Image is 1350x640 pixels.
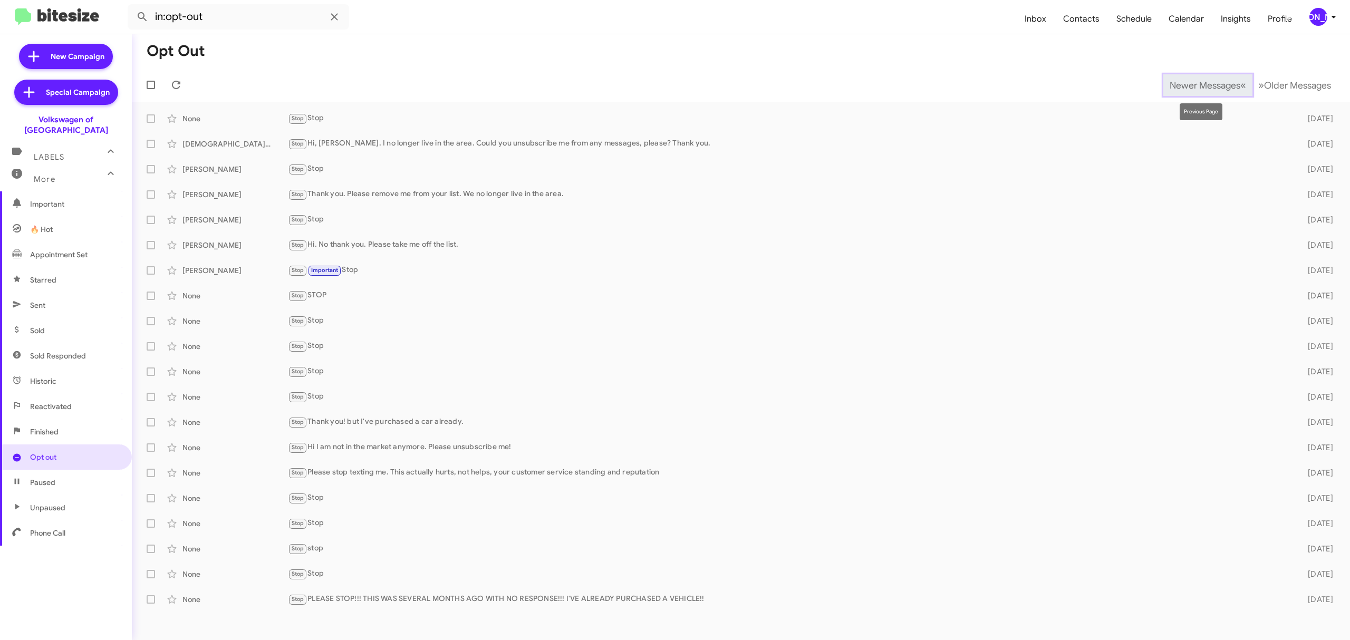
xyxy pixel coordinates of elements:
[30,300,45,311] span: Sent
[182,290,288,301] div: None
[1240,79,1246,92] span: «
[292,343,304,350] span: Stop
[1288,341,1342,352] div: [DATE]
[292,191,304,198] span: Stop
[1309,8,1327,26] div: [PERSON_NAME]
[292,140,304,147] span: Stop
[51,51,104,62] span: New Campaign
[288,365,1288,377] div: Stop
[288,163,1288,175] div: Stop
[1108,4,1160,34] a: Schedule
[30,502,65,513] span: Unpaused
[288,517,1288,529] div: Stop
[182,493,288,503] div: None
[292,545,304,552] span: Stop
[288,188,1288,200] div: Thank you. Please remove me from your list. We no longer live in the area.
[292,494,304,501] span: Stop
[288,568,1288,580] div: Stop
[30,249,88,260] span: Appointment Set
[30,325,45,336] span: Sold
[292,292,304,299] span: Stop
[292,115,304,122] span: Stop
[182,265,288,276] div: [PERSON_NAME]
[1288,569,1342,579] div: [DATE]
[288,492,1288,504] div: Stop
[1212,4,1259,34] a: Insights
[182,392,288,402] div: None
[288,441,1288,453] div: Hi I am not in the market anymore. Please unsubscribe me!
[311,267,339,274] span: Important
[1288,544,1342,554] div: [DATE]
[30,401,72,412] span: Reactivated
[1288,594,1342,605] div: [DATE]
[288,289,1288,302] div: STOP
[1055,4,1108,34] a: Contacts
[1170,80,1240,91] span: Newer Messages
[288,593,1288,605] div: PLEASE STOP!!! THIS WAS SEVERAL MONTHS AGO WITH NO RESPONSE!!! I'VE ALREADY PURCHASED A VEHICLE!!
[182,417,288,428] div: None
[30,528,65,538] span: Phone Call
[292,166,304,172] span: Stop
[288,340,1288,352] div: Stop
[182,442,288,453] div: None
[30,452,56,462] span: Opt out
[30,351,86,361] span: Sold Responded
[292,368,304,375] span: Stop
[19,44,113,69] a: New Campaign
[1288,139,1342,149] div: [DATE]
[288,315,1288,327] div: Stop
[30,477,55,488] span: Paused
[34,174,55,184] span: More
[1288,468,1342,478] div: [DATE]
[30,376,56,386] span: Historic
[288,214,1288,226] div: Stop
[1288,493,1342,503] div: [DATE]
[1288,113,1342,124] div: [DATE]
[1163,74,1252,96] button: Previous
[30,224,53,235] span: 🔥 Hot
[182,240,288,250] div: [PERSON_NAME]
[182,468,288,478] div: None
[1288,215,1342,225] div: [DATE]
[182,341,288,352] div: None
[1264,80,1331,91] span: Older Messages
[292,444,304,451] span: Stop
[288,264,1288,276] div: Stop
[1259,4,1300,34] a: Profile
[1288,442,1342,453] div: [DATE]
[292,419,304,425] span: Stop
[1288,417,1342,428] div: [DATE]
[1288,392,1342,402] div: [DATE]
[1288,518,1342,529] div: [DATE]
[292,570,304,577] span: Stop
[292,241,304,248] span: Stop
[182,139,288,149] div: [DEMOGRAPHIC_DATA][PERSON_NAME]
[1180,103,1222,120] div: Previous Page
[182,366,288,377] div: None
[292,469,304,476] span: Stop
[182,518,288,529] div: None
[1016,4,1055,34] a: Inbox
[288,416,1288,428] div: Thank you! but I've purchased a car already.
[288,112,1288,124] div: Stop
[1288,164,1342,174] div: [DATE]
[182,215,288,225] div: [PERSON_NAME]
[182,594,288,605] div: None
[288,239,1288,251] div: Hi. No thank you. Please take me off the list.
[182,544,288,554] div: None
[292,393,304,400] span: Stop
[1288,189,1342,200] div: [DATE]
[1300,8,1338,26] button: [PERSON_NAME]
[182,189,288,200] div: [PERSON_NAME]
[1160,4,1212,34] a: Calendar
[147,43,205,60] h1: Opt Out
[182,113,288,124] div: None
[288,542,1288,555] div: stop
[292,520,304,527] span: Stop
[182,569,288,579] div: None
